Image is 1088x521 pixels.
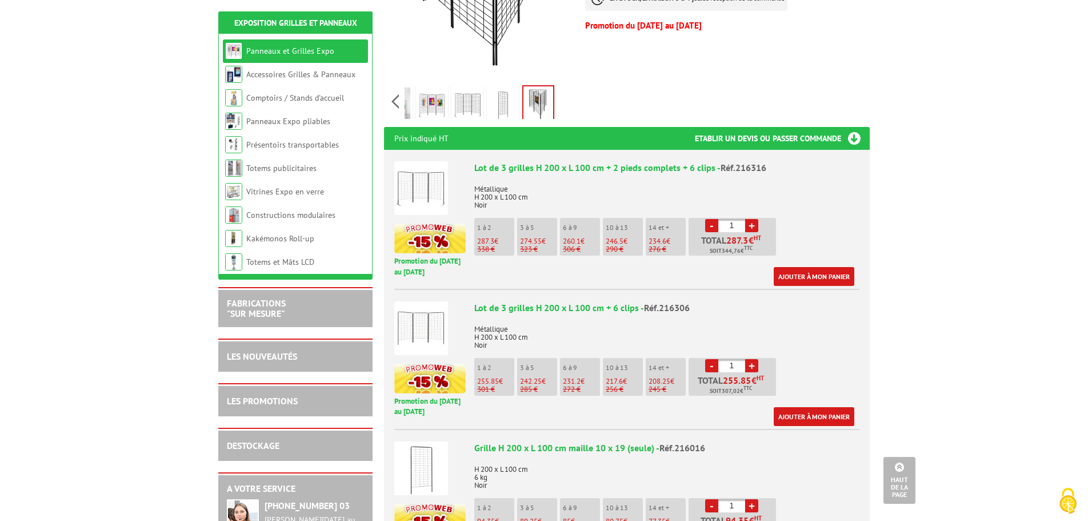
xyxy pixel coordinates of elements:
[1048,482,1088,521] button: Cookies (fenêtre modale)
[246,69,355,79] a: Accessoires Grilles & Panneaux
[489,88,517,123] img: grilles_exposition_economiques_noires_200x100cm_216316_4.jpg
[246,93,344,103] a: Comptoirs / Stands d'accueil
[649,236,666,246] span: 234.6
[774,267,854,286] a: Ajouter à mon panier
[477,385,514,393] p: 301 €
[649,376,670,386] span: 208.25
[394,364,466,393] img: promotion
[246,140,339,150] a: Présentoirs transportables
[454,88,481,123] img: lot_3_grilles_pieds_complets_216316.jpg
[394,224,466,253] img: promotion
[710,246,753,256] span: Soit €
[563,364,600,372] p: 6 à 9
[644,302,690,313] span: Réf.216306
[563,236,581,246] span: 260.1
[225,183,242,200] img: Vitrines Expo en verre
[649,385,686,393] p: 245 €
[563,224,600,232] p: 6 à 9
[606,245,643,253] p: 290 €
[883,457,915,504] a: Haut de la page
[520,237,557,245] p: €
[477,504,514,512] p: 1 à 2
[1054,487,1082,515] img: Cookies (fenêtre modale)
[265,500,350,511] strong: [PHONE_NUMBER] 03
[520,377,557,385] p: €
[745,499,758,512] a: +
[227,484,364,494] h2: A votre service
[477,364,514,372] p: 1 à 2
[227,440,279,451] a: DESTOCKAGE
[227,351,297,362] a: LES NOUVEAUTÉS
[234,18,357,28] a: Exposition Grilles et Panneaux
[225,89,242,106] img: Comptoirs / Stands d'accueil
[691,376,776,396] p: Total
[477,224,514,232] p: 1 à 2
[774,407,854,426] a: Ajouter à mon panier
[721,162,766,173] span: Réf.216316
[606,224,643,232] p: 10 à 13
[520,364,557,372] p: 3 à 5
[477,376,499,386] span: 255.85
[225,230,242,247] img: Kakémonos Roll-up
[705,499,718,512] a: -
[225,66,242,83] img: Accessoires Grilles & Panneaux
[227,297,286,319] a: FABRICATIONS"Sur Mesure"
[606,377,643,385] p: €
[225,206,242,224] img: Constructions modulaires
[474,317,859,349] p: Métallique H 200 x L 100 cm Noir
[520,504,557,512] p: 3 à 5
[477,237,514,245] p: €
[606,236,623,246] span: 246.5
[474,177,859,209] p: Métallique H 200 x L 100 cm Noir
[246,46,334,56] a: Panneaux et Grilles Expo
[520,236,542,246] span: 274.55
[606,376,623,386] span: 217.6
[649,245,686,253] p: 276 €
[225,136,242,153] img: Présentoirs transportables
[474,458,859,490] p: H 200 x L 100 cm 6 kg Noir
[606,385,643,393] p: 256 €
[745,219,758,232] a: +
[563,377,600,385] p: €
[563,376,581,386] span: 231.2
[710,387,752,396] span: Soit €
[246,163,317,173] a: Totems publicitaires
[606,237,643,245] p: €
[394,442,448,495] img: Grille H 200 x L 100 cm maille 10 x 19 (seule)
[477,245,514,253] p: 338 €
[520,385,557,393] p: 285 €
[722,246,741,256] span: 344,76
[225,42,242,59] img: Panneaux et Grilles Expo
[749,236,754,245] span: €
[649,377,686,385] p: €
[474,301,859,315] div: Lot de 3 grilles H 200 x L 100 cm + 6 clips -
[743,385,752,391] sup: TTC
[246,257,314,267] a: Totems et Mâts LCD
[705,359,718,372] a: -
[726,236,749,245] span: 287.3
[394,256,466,277] p: Promotion du [DATE] au [DATE]
[477,236,494,246] span: 287.3
[563,245,600,253] p: 306 €
[723,376,751,385] span: 255.85
[520,245,557,253] p: 323 €
[418,88,446,123] img: panneaux_et_grilles_216316.jpg
[225,113,242,130] img: Panneaux Expo pliables
[606,504,643,512] p: 10 à 13
[659,442,705,454] span: Réf.216016
[520,376,542,386] span: 242.25
[246,116,330,126] a: Panneaux Expo pliables
[691,236,776,256] p: Total
[649,364,686,372] p: 14 et +
[649,504,686,512] p: 14 et +
[606,364,643,372] p: 10 à 13
[563,385,600,393] p: 272 €
[649,237,686,245] p: €
[225,160,242,177] img: Totems publicitaires
[695,127,870,150] h3: Etablir un devis ou passer commande
[523,86,553,122] img: grilles_exposition_economiques_noires_200x100cm_216316_5.jpg
[225,253,242,271] img: Totems et Mâts LCD
[394,301,448,355] img: Lot de 3 grilles H 200 x L 100 cm + 6 clips
[246,186,324,197] a: Vitrines Expo en verre
[227,395,298,407] a: LES PROMOTIONS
